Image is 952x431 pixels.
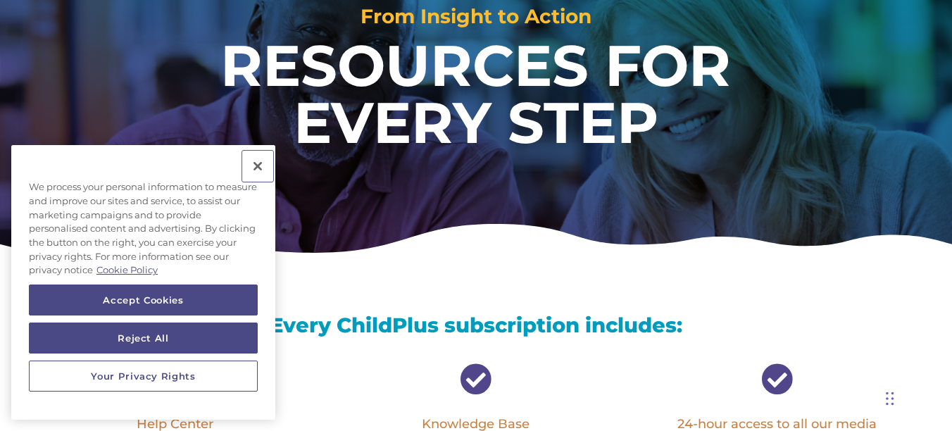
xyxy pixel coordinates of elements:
[886,377,894,420] div: Drag
[882,363,952,431] iframe: Chat Widget
[29,323,258,354] button: Reject All
[460,363,491,395] span: 
[96,264,158,275] a: More information about your privacy, opens in a new tab
[761,363,793,395] span: 
[29,361,258,392] button: Your Privacy Rights
[133,37,818,158] h1: RESOURCES FOR EVERY STEP
[29,285,258,316] button: Accept Cookies
[11,145,275,420] div: Privacy
[11,173,275,285] div: We process your personal information to measure and improve our sites and service, to assist our ...
[11,145,275,420] div: Cookie banner
[48,6,905,33] h2: From Insight to Action
[242,151,273,182] button: Close
[48,315,905,342] h3: Every ChildPlus subscription includes:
